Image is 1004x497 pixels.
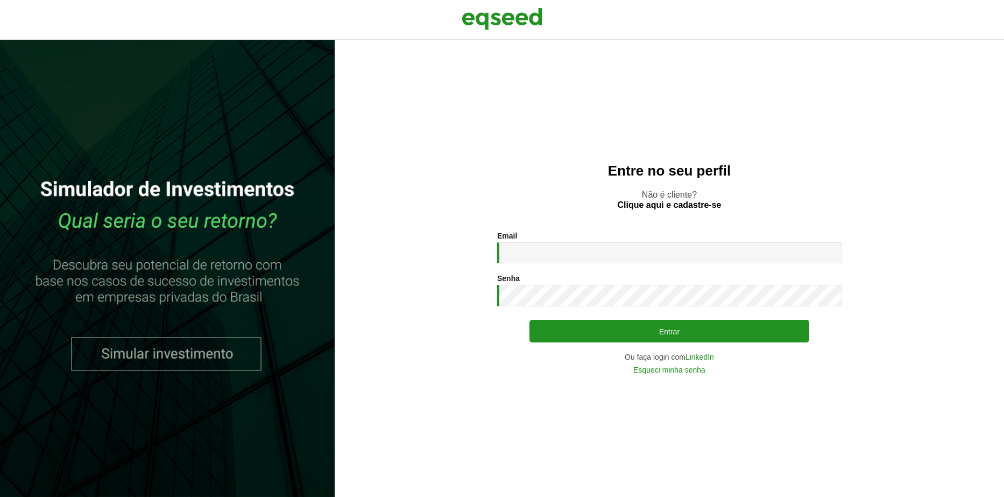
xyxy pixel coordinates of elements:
[356,163,982,179] h2: Entre no seu perfil
[497,275,520,282] label: Senha
[529,320,809,342] button: Entrar
[497,353,842,361] div: Ou faça login com
[633,366,705,374] a: Esqueci minha senha
[685,353,714,361] a: LinkedIn
[497,232,517,240] label: Email
[618,201,722,209] a: Clique aqui e cadastre-se
[356,190,982,210] p: Não é cliente?
[462,5,542,32] img: EqSeed Logo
